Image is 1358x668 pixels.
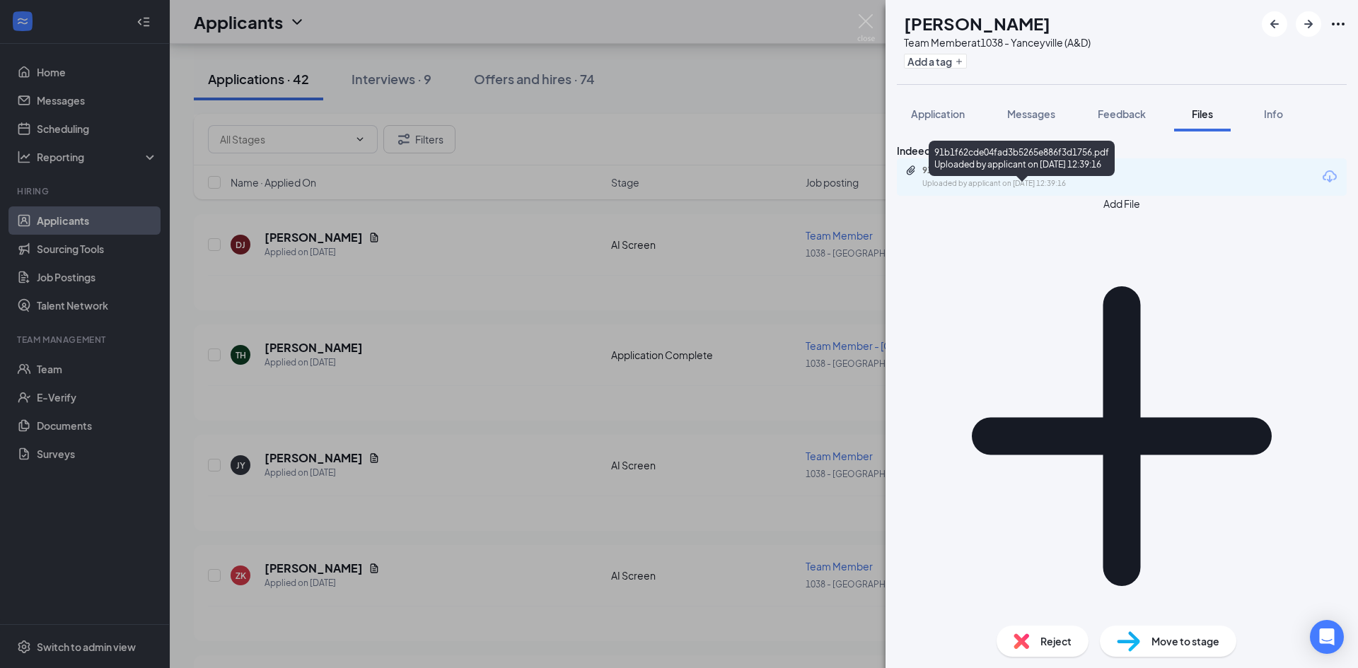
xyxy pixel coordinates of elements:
[905,165,917,176] svg: Paperclip
[1040,633,1072,649] span: Reject
[897,196,1347,661] button: Add FilePlus
[911,107,965,120] span: Application
[1007,107,1055,120] span: Messages
[922,165,1120,176] div: 91b1f62cde04fad3b5265e886f3d1756.pdf
[1321,168,1338,185] svg: Download
[1296,11,1321,37] button: ArrowRight
[1330,16,1347,33] svg: Ellipses
[904,54,967,69] button: PlusAdd a tag
[955,57,963,66] svg: Plus
[1266,16,1283,33] svg: ArrowLeftNew
[1262,11,1287,37] button: ArrowLeftNew
[1098,107,1146,120] span: Feedback
[1264,107,1283,120] span: Info
[905,165,1134,189] a: Paperclip91b1f62cde04fad3b5265e886f3d1756.pdfUploaded by applicant on [DATE] 12:39:16
[897,143,1347,158] div: Indeed Resume
[1192,107,1213,120] span: Files
[1310,620,1344,654] div: Open Intercom Messenger
[904,35,1091,49] div: Team Member at 1038 - Yanceyville (A&D)
[922,178,1134,189] div: Uploaded by applicant on [DATE] 12:39:16
[897,211,1347,661] svg: Plus
[1151,633,1219,649] span: Move to stage
[1300,16,1317,33] svg: ArrowRight
[929,141,1115,176] div: 91b1f62cde04fad3b5265e886f3d1756.pdf Uploaded by applicant on [DATE] 12:39:16
[904,11,1050,35] h1: [PERSON_NAME]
